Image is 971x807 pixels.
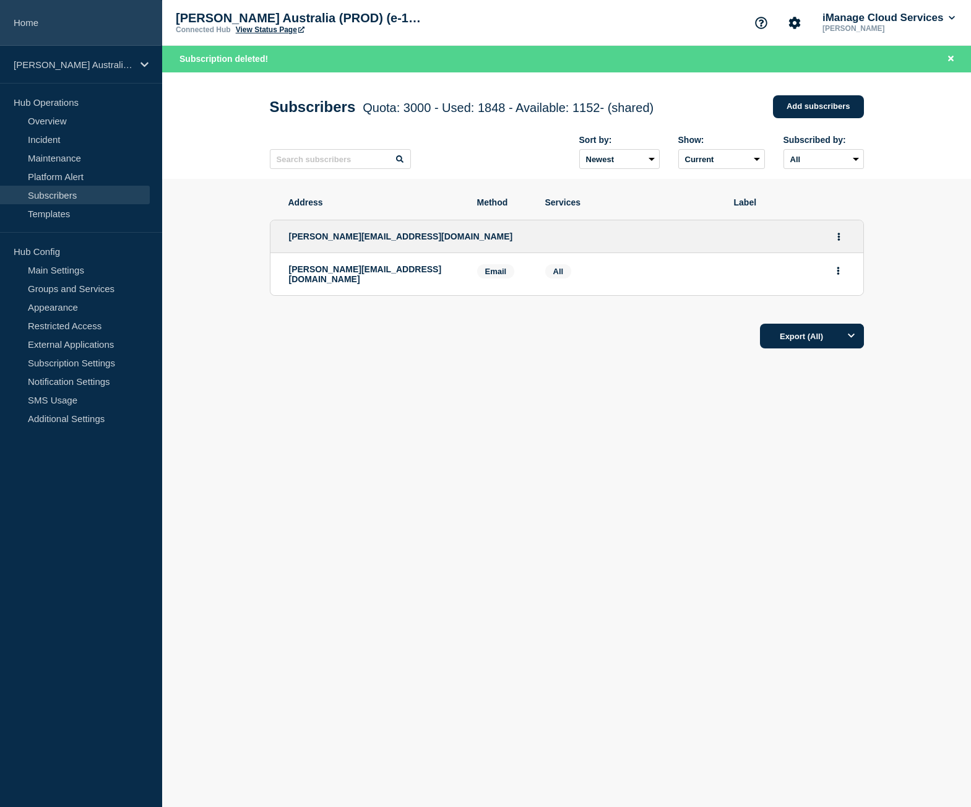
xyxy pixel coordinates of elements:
select: Deleted [678,149,765,169]
p: [PERSON_NAME] Australia (PROD) (e-10486) [176,11,423,25]
a: Add subscribers [773,95,864,118]
input: Search subscribers [270,149,411,169]
button: Account settings [782,10,808,36]
span: Services [545,197,715,207]
span: Address [288,197,459,207]
button: Actions [831,227,847,246]
span: [PERSON_NAME][EMAIL_ADDRESS][DOMAIN_NAME] [289,231,513,241]
span: Method [477,197,527,207]
div: Sort by: [579,135,660,145]
span: All [553,267,564,276]
span: Email [477,264,515,278]
span: Label [734,197,845,207]
span: Subscription deleted! [179,54,268,64]
select: Subscribed by [783,149,864,169]
span: Quota: 3000 - Used: 1848 - Available: 1152 - (shared) [363,101,654,114]
div: Subscribed by: [783,135,864,145]
button: iManage Cloud Services [820,12,957,24]
button: Export (All) [760,324,864,348]
p: [PERSON_NAME] [820,24,949,33]
a: View Status Page [236,25,304,34]
p: Connected Hub [176,25,231,34]
p: [PERSON_NAME] Australia (PROD) (e-10486) [14,59,132,70]
select: Sort by [579,149,660,169]
p: [PERSON_NAME][EMAIL_ADDRESS][DOMAIN_NAME] [289,264,459,284]
button: Actions [831,261,846,280]
div: Show: [678,135,765,145]
h1: Subscribers [270,98,654,116]
button: Close banner [943,52,959,66]
button: Options [839,324,864,348]
button: Support [748,10,774,36]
